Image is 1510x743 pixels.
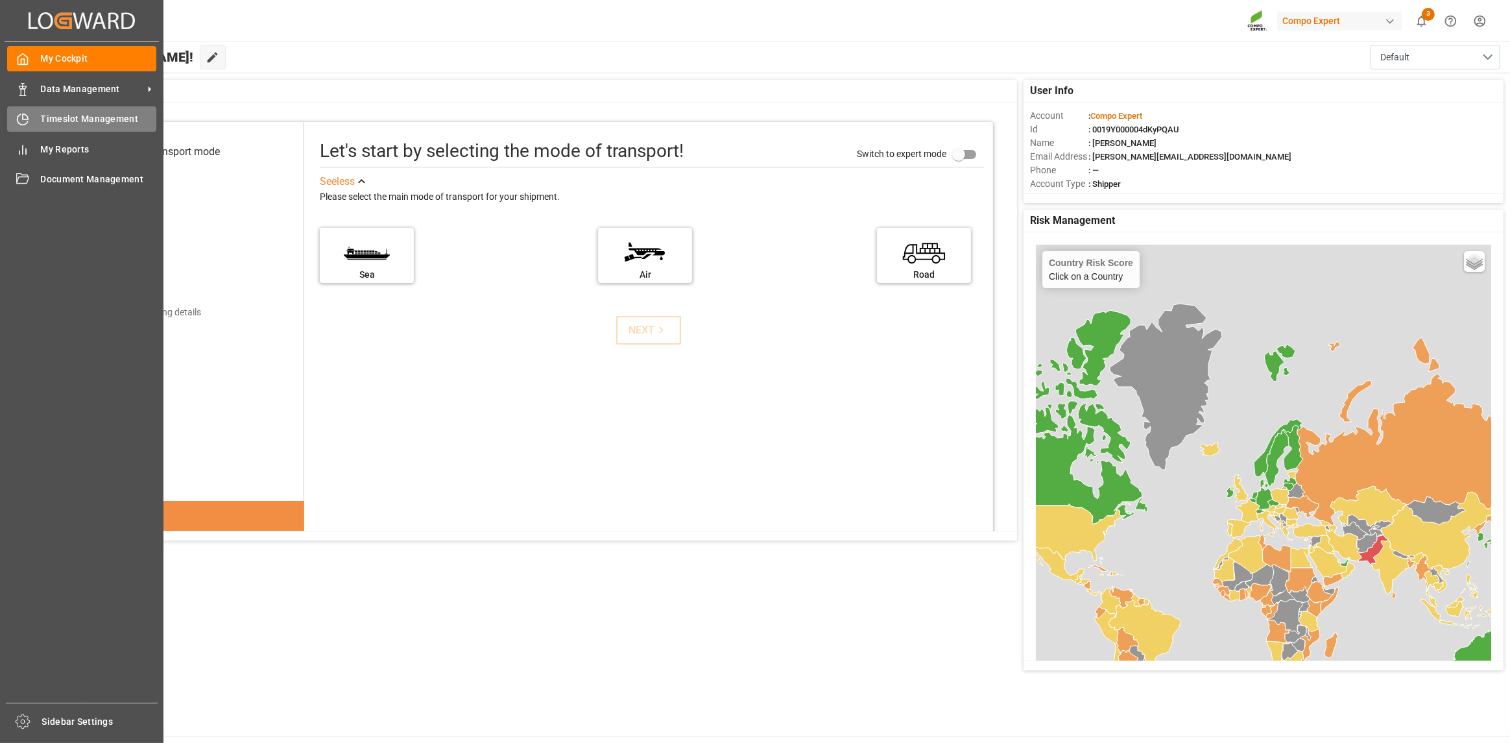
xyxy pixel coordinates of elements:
[883,268,965,282] div: Road
[41,52,157,66] span: My Cockpit
[1049,258,1133,282] div: Click on a Country
[1088,179,1121,189] span: : Shipper
[1049,258,1133,268] h4: Country Risk Score
[7,46,156,71] a: My Cockpit
[1088,152,1291,162] span: : [PERSON_NAME][EMAIL_ADDRESS][DOMAIN_NAME]
[41,173,157,186] span: Document Management
[857,149,946,159] span: Switch to expert mode
[54,45,193,69] span: Hello [PERSON_NAME]!
[1030,164,1088,177] span: Phone
[1090,111,1142,121] span: Compo Expert
[1030,213,1115,228] span: Risk Management
[1030,150,1088,164] span: Email Address
[1030,83,1073,99] span: User Info
[320,189,984,205] div: Please select the main mode of transport for your shipment.
[119,144,220,160] div: Select transport mode
[1088,138,1156,148] span: : [PERSON_NAME]
[1030,109,1088,123] span: Account
[7,136,156,162] a: My Reports
[7,106,156,132] a: Timeslot Management
[616,316,681,345] button: NEXT
[1088,111,1142,121] span: :
[1030,123,1088,136] span: Id
[1030,177,1088,191] span: Account Type
[629,323,668,338] div: NEXT
[41,82,143,96] span: Data Management
[1088,165,1099,175] span: : —
[1371,45,1500,69] button: open menu
[41,112,157,126] span: Timeslot Management
[320,138,684,165] div: Let's start by selecting the mode of transport!
[1088,125,1179,134] span: : 0019Y000004dKyPQAU
[7,167,156,192] a: Document Management
[1030,136,1088,150] span: Name
[1380,51,1409,64] span: Default
[41,143,157,156] span: My Reports
[42,715,158,729] span: Sidebar Settings
[1464,251,1485,272] a: Layers
[605,268,686,282] div: Air
[326,268,407,282] div: Sea
[320,174,355,189] div: See less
